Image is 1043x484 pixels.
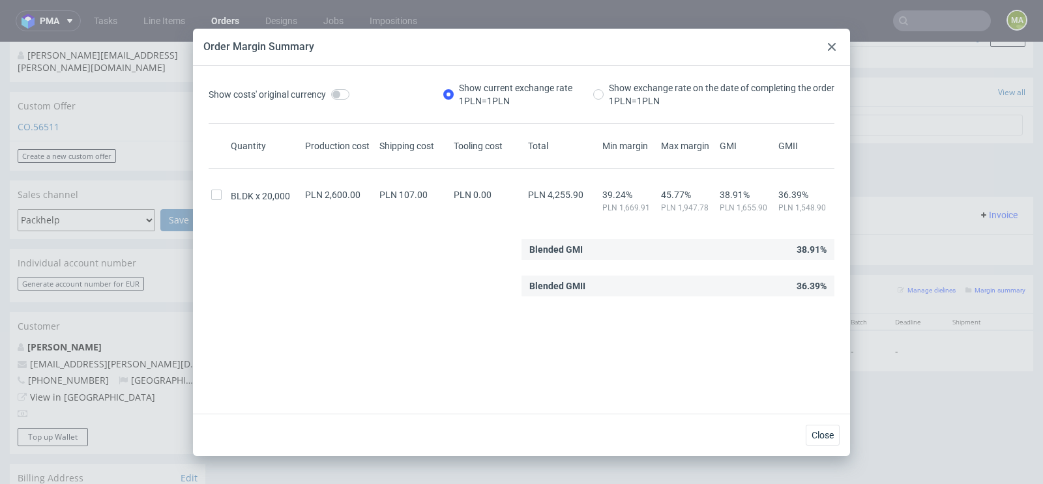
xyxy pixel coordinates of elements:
th: Stage [740,272,843,289]
span: [GEOGRAPHIC_DATA] [119,332,222,345]
span: PLN 1,655.90 [720,203,773,213]
small: Manage dielines [898,245,956,252]
th: Specs [387,272,542,289]
div: 36.39% [521,276,834,296]
th: Design [215,272,334,289]
span: 38.91% [720,190,773,200]
div: 38.91% [521,239,834,260]
p: €1,000.00 [669,303,732,316]
span: Blended GMII [529,276,585,296]
span: Invoice [978,168,1018,178]
span: PLN 4,255.90 [528,190,583,200]
div: Billing Address [10,422,205,451]
td: Tissue • Custom [387,289,542,330]
div: GMII [776,139,834,152]
div: Customer [10,270,205,299]
a: Create a new custom offer [18,107,116,121]
span: Tasks [640,44,664,57]
img: ico-item-custom-a8f9c3db6a5631ce2f509e228e8b95abde266dc4376634de7b166047de09ff05.png [228,293,293,326]
a: View all [998,45,1025,56]
a: PROF 21637/2025 [270,111,344,136]
button: Invoice [973,165,1023,181]
th: Batch [843,272,887,289]
td: - [843,289,887,330]
div: 20,000 [228,190,302,203]
a: BLDK [342,303,364,315]
label: Show costs' original currency [209,81,349,107]
th: LIID [334,272,387,289]
div: 1 PLN = 1 PLN [609,94,834,107]
button: Close [806,425,840,446]
th: Shipment [945,272,1005,289]
td: 20000 [542,289,600,330]
input: Type to create new task [643,73,1023,94]
div: Proforma [215,72,616,101]
span: PLN 1,548.90 [778,203,832,213]
th: Unit price [600,272,661,289]
td: - [887,289,945,330]
div: Production cost [302,139,377,152]
div: Sales channel [10,139,205,167]
a: Edit [181,430,198,443]
div: Individual account number [10,207,205,236]
a: CO.56511 [18,79,59,91]
button: Update Proforma [344,111,413,124]
div: Quantity [228,139,302,152]
span: 39.24% [602,190,656,200]
a: [PERSON_NAME] [27,299,102,311]
span: PLN 0.00 [454,190,492,200]
th: Quant. [542,272,600,289]
div: 1 PLN = 1 PLN [459,94,572,107]
div: Order Margin Summary [203,40,314,54]
div: Min margin [600,139,658,152]
div: Show current exchange rate [459,81,572,107]
span: [PHONE_NUMBER] [18,332,109,345]
span: 45.77% [661,190,714,200]
span: PLN 1,947.78 [661,203,714,213]
div: Show exchange rate on the date of completing the order [609,81,834,107]
span: PLN 1,669.91 [602,203,656,213]
a: [EMAIL_ADDRESS][PERSON_NAME][DOMAIN_NAME] [30,316,256,328]
div: No invoices yet [215,192,1033,214]
span: Close [812,431,834,440]
div: Custom Offer [10,50,205,79]
span: PLN 107.00 [379,190,428,200]
small: Margin summary [965,245,1025,252]
div: Max margin [658,139,717,152]
input: Save [160,167,198,190]
td: €0.05 [600,289,661,330]
span: BLDK [231,190,262,203]
span: PLN 2,600.00 [305,190,360,200]
button: Generate account number for EUR [18,235,144,249]
td: Proforma [223,109,267,137]
th: Deadline [887,272,945,289]
button: Top up Wallet [18,386,88,405]
div: → pre-DTP [748,302,807,317]
span: Invoices [226,168,259,178]
div: Line Items [215,233,1033,272]
a: View in [GEOGRAPHIC_DATA] [30,349,155,362]
span: Blended GMI [529,239,583,260]
th: Net Total [661,272,740,289]
div: [PERSON_NAME][EMAIL_ADDRESS][PERSON_NAME][DOMAIN_NAME] [18,7,188,33]
div: Tooling cost [451,139,525,152]
div: GMI [717,139,776,152]
div: Shipping cost [377,139,451,152]
div: Total [525,139,600,152]
span: 36.39% [778,190,832,200]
